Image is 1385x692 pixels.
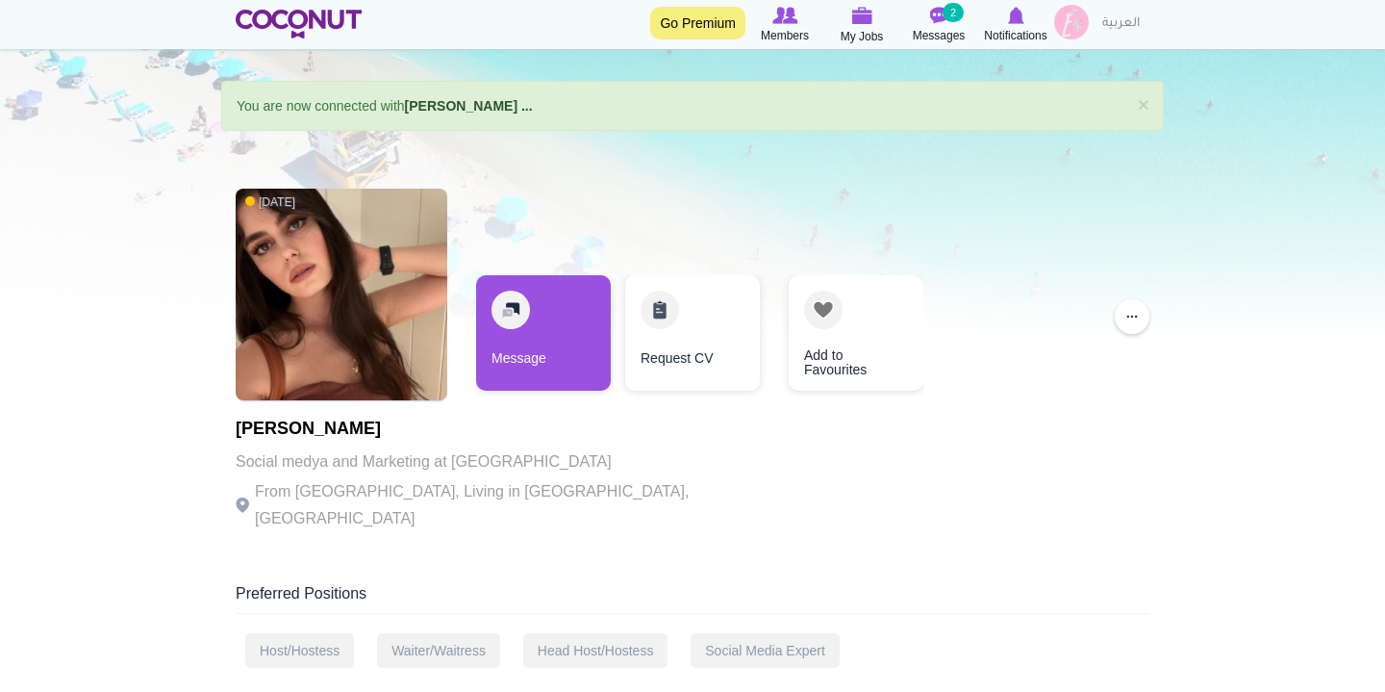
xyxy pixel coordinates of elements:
div: Host/Hostess [245,633,354,668]
div: You are now connected with [221,81,1164,131]
div: 3 / 3 [774,275,909,400]
div: Social Media Expert [691,633,840,668]
a: Browse Members Members [746,5,823,45]
a: العربية [1093,5,1149,43]
a: [PERSON_NAME] ... [405,98,533,114]
span: Notifications [984,26,1046,45]
img: My Jobs [851,7,872,24]
span: My Jobs [841,27,884,46]
img: Notifications [1008,7,1024,24]
img: Messages [929,7,948,24]
p: From [GEOGRAPHIC_DATA], Living in [GEOGRAPHIC_DATA], [GEOGRAPHIC_DATA] [236,478,765,532]
button: ... [1115,299,1149,334]
div: Waiter/Waitress [377,633,500,668]
a: Request CV [625,275,760,391]
h1: [PERSON_NAME] [236,420,765,439]
a: Notifications Notifications [977,5,1054,45]
p: Social medya and Marketing at [GEOGRAPHIC_DATA] [236,449,765,475]
span: Members [761,26,809,45]
a: Go Premium [650,7,745,39]
div: Preferred Positions [236,583,1149,614]
a: × [1138,94,1149,115]
div: 1 / 3 [476,275,611,400]
a: Add to Favourites [789,275,923,391]
div: Head Host/Hostess [523,633,668,668]
a: My Jobs My Jobs [823,5,900,46]
img: Browse Members [772,7,797,24]
span: Messages [913,26,966,45]
div: 2 / 3 [625,275,760,400]
a: Message [476,275,611,391]
small: 2 [943,3,964,22]
a: Messages Messages 2 [900,5,977,45]
span: [DATE] [245,194,295,211]
img: Home [236,10,362,38]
